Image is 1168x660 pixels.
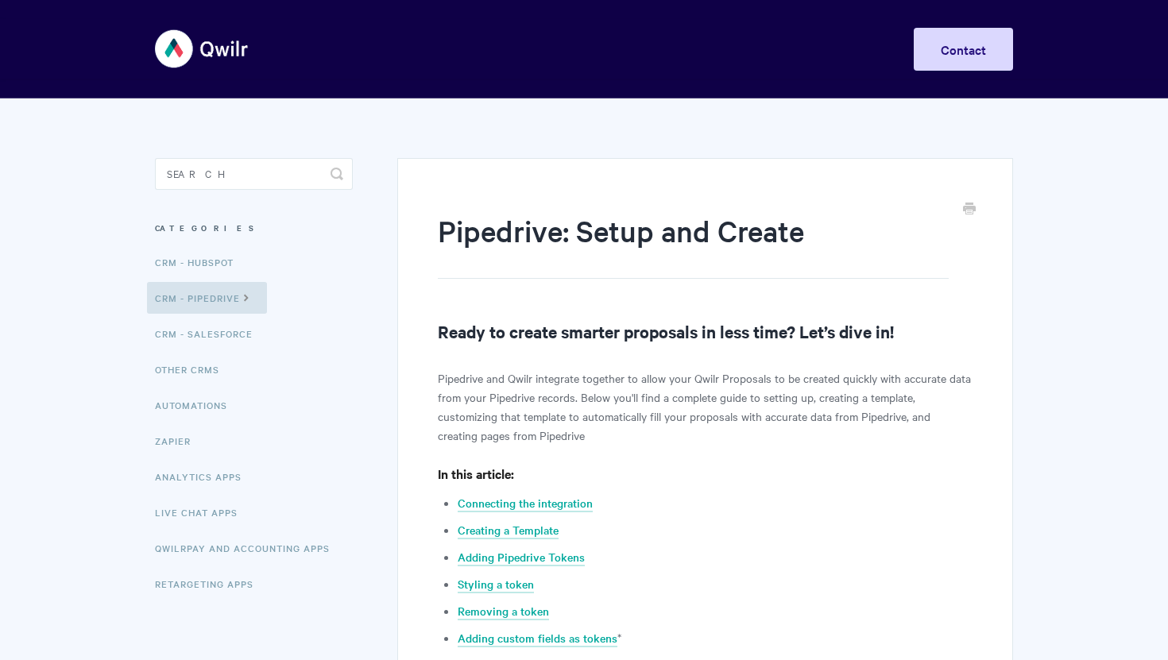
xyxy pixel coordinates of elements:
a: QwilrPay and Accounting Apps [155,532,342,564]
p: Pipedrive and Qwilr integrate together to allow your Qwilr Proposals to be created quickly with a... [438,369,973,445]
a: Retargeting Apps [155,568,265,600]
a: Zapier [155,425,203,457]
h1: Pipedrive: Setup and Create [438,210,949,279]
a: Creating a Template [458,522,559,539]
img: Qwilr Help Center [155,19,249,79]
a: Other CRMs [155,353,231,385]
a: CRM - Salesforce [155,318,265,349]
a: Connecting the integration [458,495,593,512]
a: CRM - Pipedrive [147,282,267,314]
a: Automations [155,389,239,421]
h2: Ready to create smarter proposals in less time? Let’s dive in! [438,318,973,344]
a: Styling a token [458,576,534,593]
a: Live Chat Apps [155,496,249,528]
a: Adding Pipedrive Tokens [458,549,585,566]
input: Search [155,158,353,190]
a: CRM - HubSpot [155,246,246,278]
h3: Categories [155,214,353,242]
a: Removing a token [458,603,549,620]
h4: In this article: [438,464,973,484]
a: Contact [914,28,1013,71]
a: Analytics Apps [155,461,253,492]
a: Adding custom fields as tokens [458,630,617,647]
a: Print this Article [963,201,976,218]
